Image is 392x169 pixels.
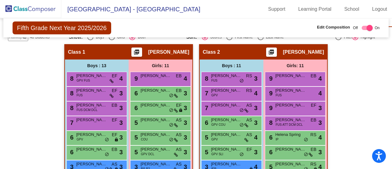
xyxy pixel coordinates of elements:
[211,152,223,156] span: GPV SLI
[77,78,90,83] span: GPV FUS
[276,137,278,142] span: IP
[148,49,189,55] span: [PERSON_NAME]
[318,133,322,142] span: 4
[76,73,107,79] span: [PERSON_NAME]
[77,93,83,98] span: FUS
[239,108,244,113] span: do_not_disturb_alt
[275,117,306,123] span: [PERSON_NAME]
[111,161,117,167] span: AS
[263,60,327,72] div: Girls: 11
[254,148,258,157] span: 3
[69,105,73,111] span: 8
[339,4,364,14] a: School
[254,74,258,83] span: 3
[318,89,322,98] span: 4
[61,4,200,14] span: [GEOGRAPHIC_DATA] - [GEOGRAPHIC_DATA]
[105,137,109,142] span: do_not_disturb_alt
[119,133,123,142] span: 3
[112,73,117,79] span: EF
[211,161,242,167] span: [PERSON_NAME]
[276,93,282,98] span: FUS
[176,117,182,123] span: AS
[318,74,322,83] span: 4
[311,117,316,123] span: EB
[293,4,337,14] a: Learning Portal
[254,133,258,142] span: 4
[141,161,171,167] span: [PERSON_NAME]
[275,146,306,152] span: [PERSON_NAME]
[133,134,138,141] span: 5
[254,89,258,98] span: 4
[114,137,119,142] span: lock
[203,105,208,111] span: 7
[268,105,273,111] span: 9
[211,78,217,83] span: FUS
[119,103,123,113] span: 3
[184,103,187,113] span: 3
[254,103,258,113] span: 3
[304,152,308,157] span: do_not_disturb_alt
[176,102,182,109] span: EF
[184,89,187,98] span: 3
[76,117,107,123] span: [PERSON_NAME]
[111,102,117,109] span: EB
[69,75,73,82] span: 8
[141,132,171,138] span: [PERSON_NAME] [PERSON_NAME]
[77,137,83,142] span: GPV
[317,24,350,30] span: Edit Composition
[184,74,187,83] span: 4
[169,123,173,128] span: do_not_disturb_alt
[69,149,73,156] span: 6
[111,146,117,153] span: EB
[211,102,242,108] span: [PERSON_NAME]
[65,60,129,72] div: Boys : 13
[169,93,173,98] span: do_not_disturb_alt
[268,149,273,156] span: 6
[268,90,273,97] span: 9
[105,152,109,157] span: do_not_disturb_alt
[141,152,154,156] span: GPV DCL
[275,132,306,138] span: Helena Spring
[141,117,171,123] span: [PERSON_NAME]
[68,49,85,55] span: Class 1
[133,75,138,82] span: 9
[112,132,117,138] span: EF
[184,148,187,157] span: 3
[76,132,107,138] span: [PERSON_NAME]
[375,25,379,31] span: On
[266,48,277,57] button: Print Students Details
[203,49,220,55] span: Class 2
[275,73,306,79] span: [PERSON_NAME]
[318,118,322,127] span: 3
[179,108,183,113] span: lock
[119,118,123,127] span: 3
[112,87,117,94] span: EF
[211,146,242,152] span: [PERSON_NAME]
[211,87,242,94] span: [PERSON_NAME]
[119,89,123,98] span: 3
[311,132,316,138] span: RS
[318,148,322,157] span: 3
[184,133,187,142] span: 3
[69,90,73,97] span: 8
[203,149,208,156] span: 5
[246,73,252,79] span: RS
[268,49,275,58] mat-icon: picture_as_pdf
[367,4,392,14] a: Logout
[141,146,171,152] span: [PERSON_NAME]
[133,49,140,58] mat-icon: picture_as_pdf
[247,146,252,153] span: EF
[176,73,182,79] span: EB
[254,118,258,127] span: 3
[318,103,322,113] span: 3
[76,161,107,167] span: [PERSON_NAME]
[119,74,123,83] span: 4
[77,108,97,112] span: FUS DCM DCL
[246,117,252,123] span: AS
[311,73,316,79] span: EB
[131,48,142,57] button: Print Students Details
[268,119,273,126] span: 8
[13,21,111,34] span: Fifth Grade Next Year 2025/2026
[169,137,173,142] span: do_not_disturb_alt
[203,119,208,126] span: 6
